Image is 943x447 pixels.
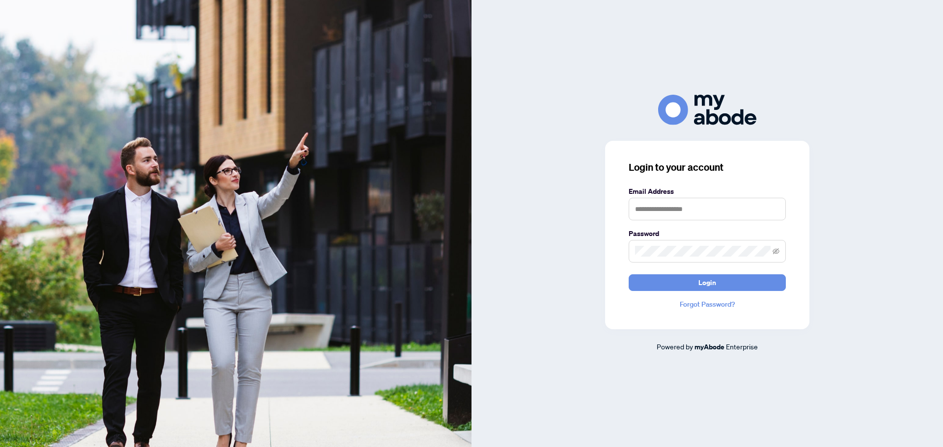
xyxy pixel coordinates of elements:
[726,342,758,351] span: Enterprise
[629,274,786,291] button: Login
[629,160,786,174] h3: Login to your account
[629,228,786,239] label: Password
[698,275,716,290] span: Login
[629,299,786,310] a: Forgot Password?
[773,248,779,255] span: eye-invisible
[658,95,756,125] img: ma-logo
[657,342,693,351] span: Powered by
[694,342,724,352] a: myAbode
[629,186,786,197] label: Email Address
